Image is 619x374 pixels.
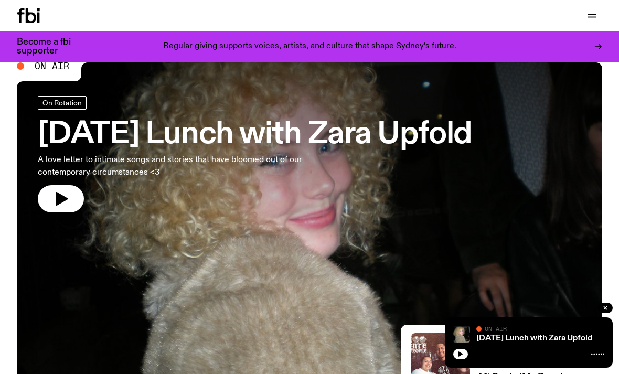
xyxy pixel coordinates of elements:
[163,42,456,51] p: Regular giving supports voices, artists, and culture that shape Sydney’s future.
[38,120,472,149] h3: [DATE] Lunch with Zara Upfold
[35,61,69,71] span: On Air
[476,334,592,343] a: [DATE] Lunch with Zara Upfold
[38,96,472,212] a: [DATE] Lunch with Zara UpfoldA love letter to intimate songs and stories that have bloomed out of...
[17,38,84,56] h3: Become a fbi supporter
[38,96,87,110] a: On Rotation
[38,154,306,179] p: A love letter to intimate songs and stories that have bloomed out of our contemporary circumstanc...
[485,325,507,332] span: On Air
[453,326,470,343] img: A digital camera photo of Zara looking to her right at the camera, smiling. She is wearing a ligh...
[42,99,82,106] span: On Rotation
